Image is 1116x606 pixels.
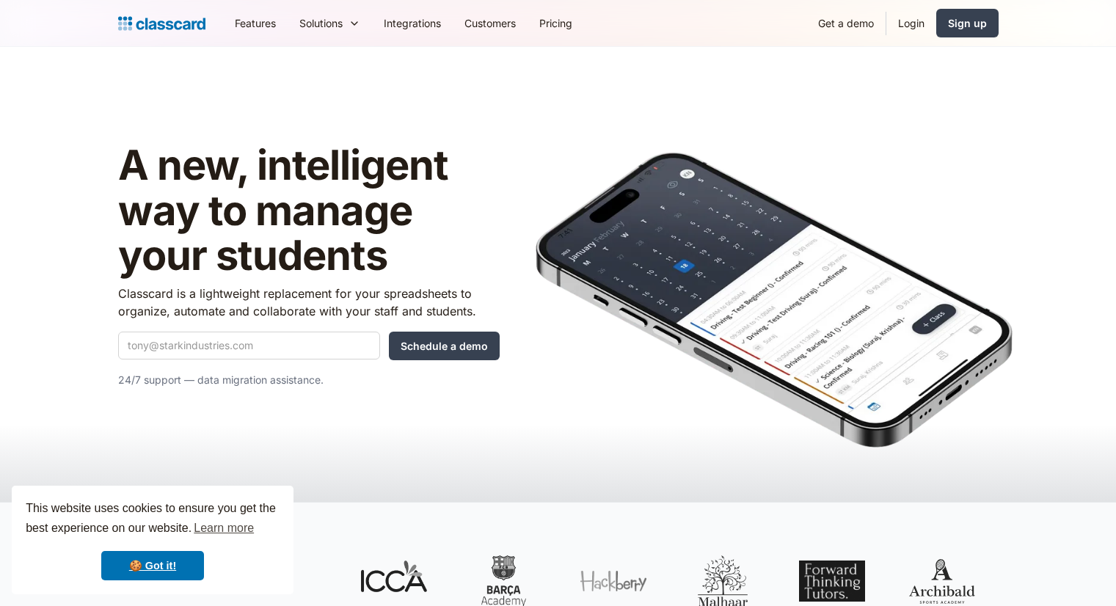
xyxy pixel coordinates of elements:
[101,551,204,580] a: dismiss cookie message
[26,500,280,539] span: This website uses cookies to ensure you get the best experience on our website.
[223,7,288,40] a: Features
[948,15,987,31] div: Sign up
[12,486,293,594] div: cookieconsent
[118,332,380,359] input: tony@starkindustries.com
[389,332,500,360] input: Schedule a demo
[886,7,936,40] a: Login
[288,7,372,40] div: Solutions
[118,143,500,279] h1: A new, intelligent way to manage your students
[118,371,500,389] p: 24/7 support — data migration assistance.
[936,9,999,37] a: Sign up
[453,7,528,40] a: Customers
[118,13,205,34] a: Logo
[372,7,453,40] a: Integrations
[192,517,256,539] a: learn more about cookies
[118,332,500,360] form: Quick Demo Form
[118,285,500,320] p: Classcard is a lightweight replacement for your spreadsheets to organize, automate and collaborat...
[806,7,886,40] a: Get a demo
[528,7,584,40] a: Pricing
[299,15,343,31] div: Solutions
